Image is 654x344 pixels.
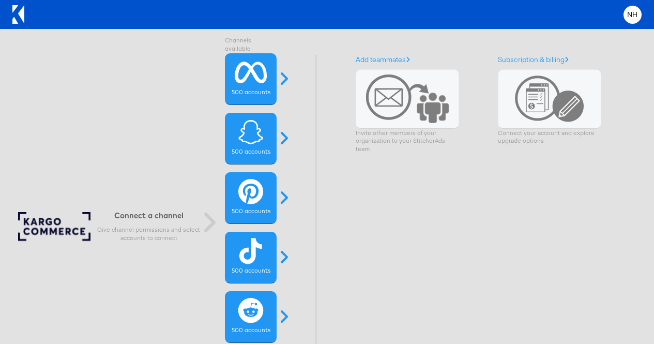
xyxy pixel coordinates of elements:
[627,11,638,18] span: NH
[225,37,277,53] label: Channels available
[356,129,459,153] p: Invite other members of your organization to your StitcherAds team
[356,55,410,64] a: Add teammates
[498,55,569,64] a: Subscription & billing
[232,88,270,97] label: 500 accounts
[232,267,270,275] label: 500 accounts
[232,148,270,156] label: 500 accounts
[232,326,270,335] label: 500 accounts
[232,207,270,216] label: 500 accounts
[97,211,201,220] h6: Connect a channel
[97,226,201,242] p: Give channel permissions and select accounts to connect
[498,129,601,145] p: Connect your account and explore upgrade options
